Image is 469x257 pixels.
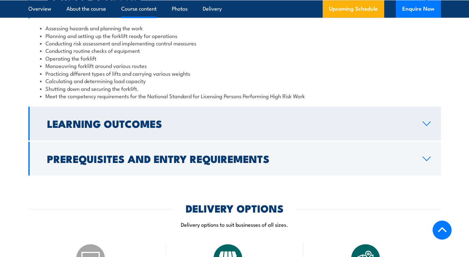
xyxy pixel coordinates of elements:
[47,154,412,163] h2: Prerequisites and Entry Requirements
[40,70,429,77] li: Practicing different types of lifts and carrying various weights
[40,62,429,69] li: Manoeuvring forklift around various routes
[40,54,429,62] li: Operating the forklift
[40,32,429,39] li: Planning and setting up the forklift ready for operations
[28,142,441,176] a: Prerequisites and Entry Requirements
[28,221,441,228] p: Delivery options to suit businesses of all sizes.
[47,119,412,128] h2: Learning Outcomes
[40,92,429,100] li: Meet the competency requirements for the National Standard for Licensing Persons Performing High ...
[40,47,429,54] li: Conducting routine checks of equipment
[40,39,429,47] li: Conducting risk assessment and implementing control measures
[186,204,284,213] h2: DELIVERY OPTIONS
[40,77,429,84] li: Calculating and determining load capacity
[40,24,429,32] li: Assessing hazards and planning the work
[28,107,441,140] a: Learning Outcomes
[40,85,429,92] li: Shutting down and securing the forklift.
